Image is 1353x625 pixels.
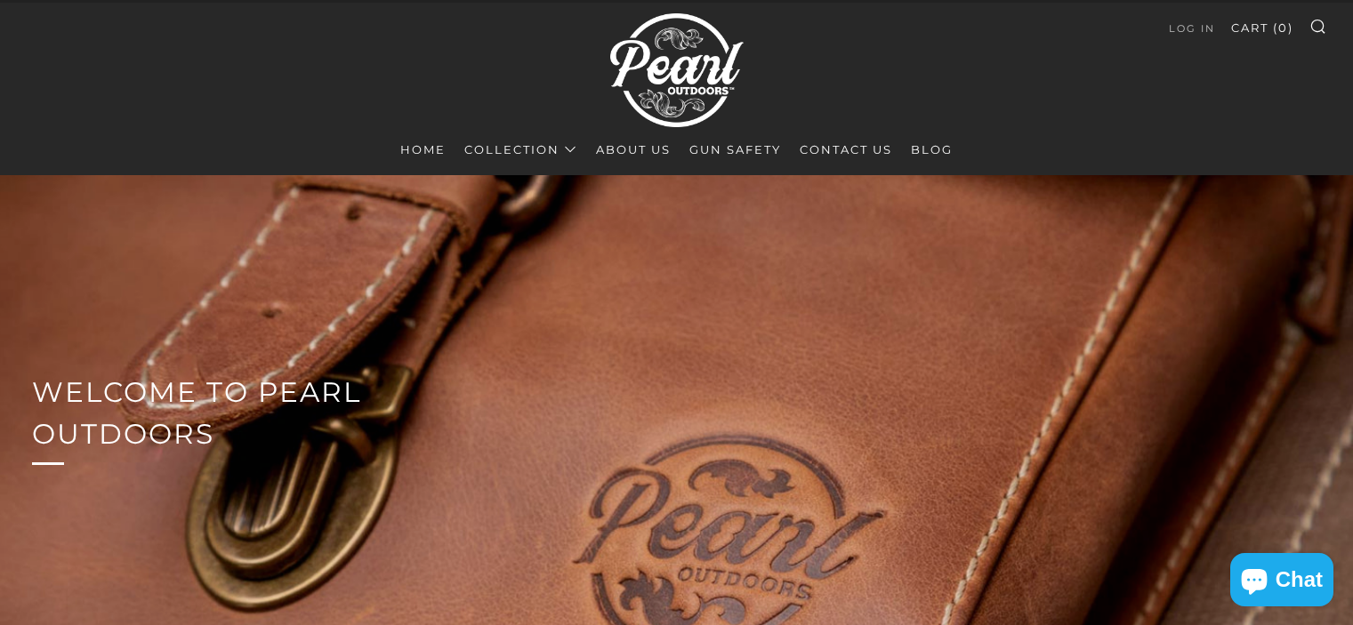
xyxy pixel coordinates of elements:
span: 0 [1278,20,1288,35]
a: Cart (0) [1231,13,1293,42]
a: Contact Us [800,135,892,164]
a: Home [400,135,446,164]
a: Log in [1169,14,1215,43]
img: Pearl Outdoors | Luxury Leather Pistol Bags & Executive Range Bags [610,5,744,135]
a: Blog [911,135,953,164]
a: About Us [596,135,671,164]
a: Collection [464,135,577,164]
h2: Welcome to Pearl Outdoors [32,372,466,455]
inbox-online-store-chat: Shopify online store chat [1225,553,1339,611]
a: Gun Safety [689,135,781,164]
